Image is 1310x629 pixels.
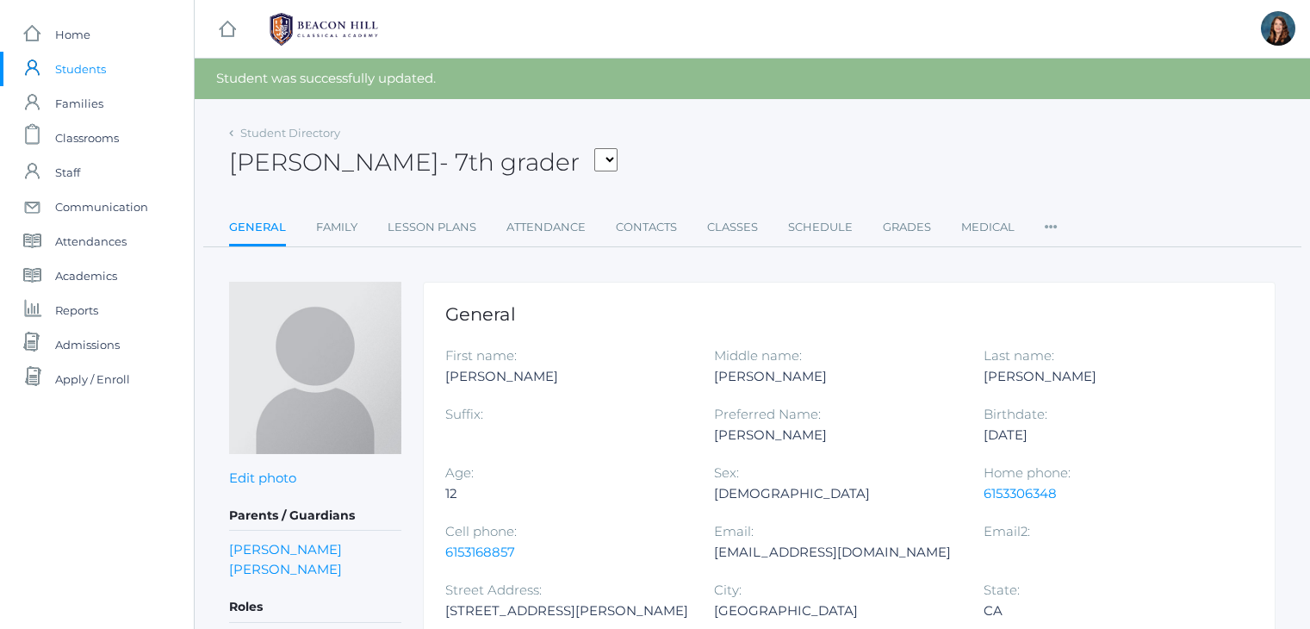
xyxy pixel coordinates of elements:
[714,582,742,598] label: City:
[229,539,342,559] a: [PERSON_NAME]
[883,210,931,245] a: Grades
[445,544,515,560] a: 6153168857
[984,485,1057,501] a: 6153306348
[445,347,517,364] label: First name:
[788,210,853,245] a: Schedule
[445,483,688,504] div: 12
[439,147,580,177] span: - 7th grader
[714,464,739,481] label: Sex:
[445,366,688,387] div: [PERSON_NAME]
[714,601,957,621] div: [GEOGRAPHIC_DATA]
[984,425,1226,445] div: [DATE]
[984,347,1054,364] label: Last name:
[445,601,688,621] div: [STREET_ADDRESS][PERSON_NAME]
[55,190,148,224] span: Communication
[616,210,677,245] a: Contacts
[445,406,483,422] label: Suffix:
[506,210,586,245] a: Attendance
[714,523,754,539] label: Email:
[229,593,401,622] h5: Roles
[714,542,957,563] div: [EMAIL_ADDRESS][DOMAIN_NAME]
[984,406,1047,422] label: Birthdate:
[445,304,1253,324] h1: General
[707,210,758,245] a: Classes
[984,464,1071,481] label: Home phone:
[55,258,117,293] span: Academics
[984,366,1226,387] div: [PERSON_NAME]
[55,86,103,121] span: Families
[55,362,130,396] span: Apply / Enroll
[195,59,1310,99] div: Student was successfully updated.
[229,282,401,454] img: Berke Emmett
[445,523,517,539] label: Cell phone:
[984,582,1020,598] label: State:
[714,347,802,364] label: Middle name:
[714,483,957,504] div: [DEMOGRAPHIC_DATA]
[714,406,821,422] label: Preferred Name:
[445,582,542,598] label: Street Address:
[55,121,119,155] span: Classrooms
[259,8,388,51] img: BHCALogos-05-308ed15e86a5a0abce9b8dd61676a3503ac9727e845dece92d48e8588c001991.png
[229,559,342,579] a: [PERSON_NAME]
[388,210,476,245] a: Lesson Plans
[229,501,401,531] h5: Parents / Guardians
[229,149,618,176] h2: [PERSON_NAME]
[240,126,340,140] a: Student Directory
[1261,11,1295,46] div: Heather Mangimelli
[55,293,98,327] span: Reports
[714,366,957,387] div: [PERSON_NAME]
[316,210,357,245] a: Family
[714,425,957,445] div: [PERSON_NAME]
[55,327,120,362] span: Admissions
[961,210,1015,245] a: Medical
[229,210,286,247] a: General
[229,470,296,486] a: Edit photo
[445,464,474,481] label: Age:
[984,523,1030,539] label: Email2:
[55,52,106,86] span: Students
[984,601,1226,621] div: CA
[55,224,127,258] span: Attendances
[55,17,90,52] span: Home
[55,155,80,190] span: Staff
